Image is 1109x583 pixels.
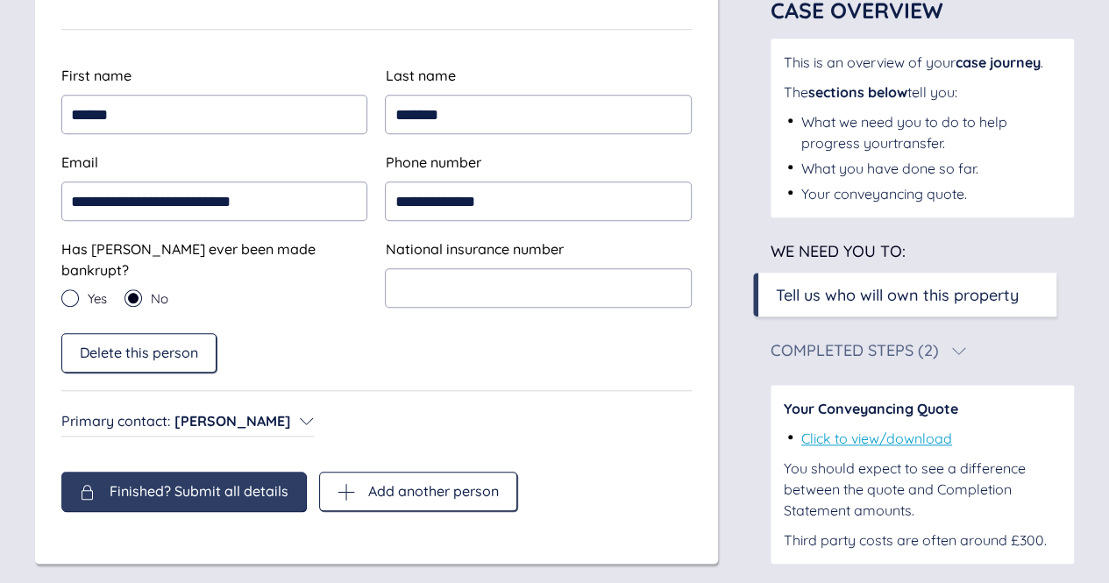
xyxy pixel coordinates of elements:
[801,430,952,447] a: Click to view/download
[784,530,1061,551] div: Third party costs are often around £300.
[784,82,1061,103] div: The tell you:
[784,400,958,417] span: Your Conveyancing Quote
[385,153,480,171] span: Phone number
[80,345,198,360] span: Delete this person
[808,83,907,101] span: sections below
[61,67,132,84] span: First name
[61,412,170,430] span: Primary contact :
[61,153,98,171] span: Email
[801,111,1061,153] div: What we need you to do to help progress your transfer .
[88,292,107,305] span: Yes
[801,183,967,204] div: Your conveyancing quote.
[368,483,499,499] span: Add another person
[771,343,939,359] div: Completed Steps (2)
[771,241,906,261] span: We need you to:
[385,240,563,258] span: National insurance number
[385,67,455,84] span: Last name
[61,240,316,279] span: Has [PERSON_NAME] ever been made bankrupt?
[784,458,1061,521] div: You should expect to see a difference between the quote and Completion Statement amounts.
[776,283,1019,307] div: Tell us who will own this property
[174,412,291,430] span: [PERSON_NAME]
[784,52,1061,73] div: This is an overview of your .
[956,53,1041,71] span: case journey
[801,158,978,179] div: What you have done so far.
[151,292,168,305] span: No
[110,483,288,499] span: Finished? Submit all details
